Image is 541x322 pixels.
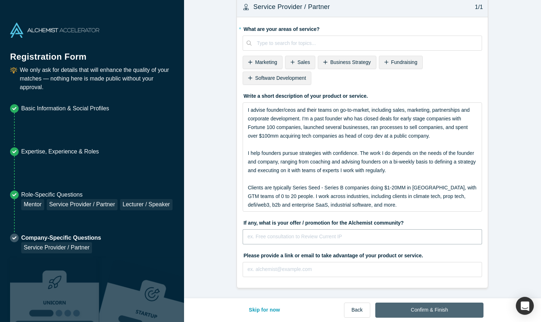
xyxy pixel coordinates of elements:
div: Service Provider / Partner [21,242,92,253]
p: 1/1 [471,3,483,11]
button: Skip for now [241,303,288,318]
button: Back [344,303,370,318]
input: ex. Free consultation to Review Current IP [243,229,482,244]
div: Marketing [243,56,283,69]
span: Business Strategy [330,59,371,65]
button: Confirm & Finish [375,303,483,318]
p: Expertise, Experience & Roles [21,147,99,156]
span: Sales [297,59,310,65]
span: Marketing [255,59,277,65]
div: Software Development [243,72,311,85]
label: Write a short description of your product or service. [243,90,482,100]
div: Service Provider / Partner [47,199,118,210]
label: What are your areas of service? [243,23,482,33]
span: I advise founder/ceos and their teams on go-to-market, including sales, marketing, partnerships a... [248,107,471,139]
div: rdw-wrapper [243,102,482,212]
h1: Registration Form [10,43,174,63]
span: Clients are typically Series Seed - Series B companies doing $1-20MM in [GEOGRAPHIC_DATA], with G... [248,185,478,208]
span: Software Development [255,75,306,81]
p: Role-Specific Questions [21,190,173,199]
div: Fundraising [379,56,423,69]
div: Mentor [21,199,44,210]
label: Please provide a link or email to take advantage of your product or service. [243,249,482,259]
label: If any, what is your offer / promotion for the Alchemist community? [243,217,482,227]
div: Sales [285,56,315,69]
p: Company-Specific Questions [21,234,101,242]
div: rdw-editor [248,106,477,209]
input: ex. alchemist@example.com [243,262,482,277]
div: Business Strategy [318,56,376,69]
div: Lecturer / Speaker [120,199,173,210]
p: Basic Information & Social Profiles [21,104,109,113]
p: We only ask for details that will enhance the quality of your matches — nothing here is made publ... [20,66,174,92]
img: Alchemist Accelerator Logo [10,23,99,38]
h3: Service Provider / Partner [253,2,330,12]
span: Fundraising [391,59,417,65]
span: I help founders pursue strategies with confidence. The work I do depends on the needs of the foun... [248,150,477,173]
